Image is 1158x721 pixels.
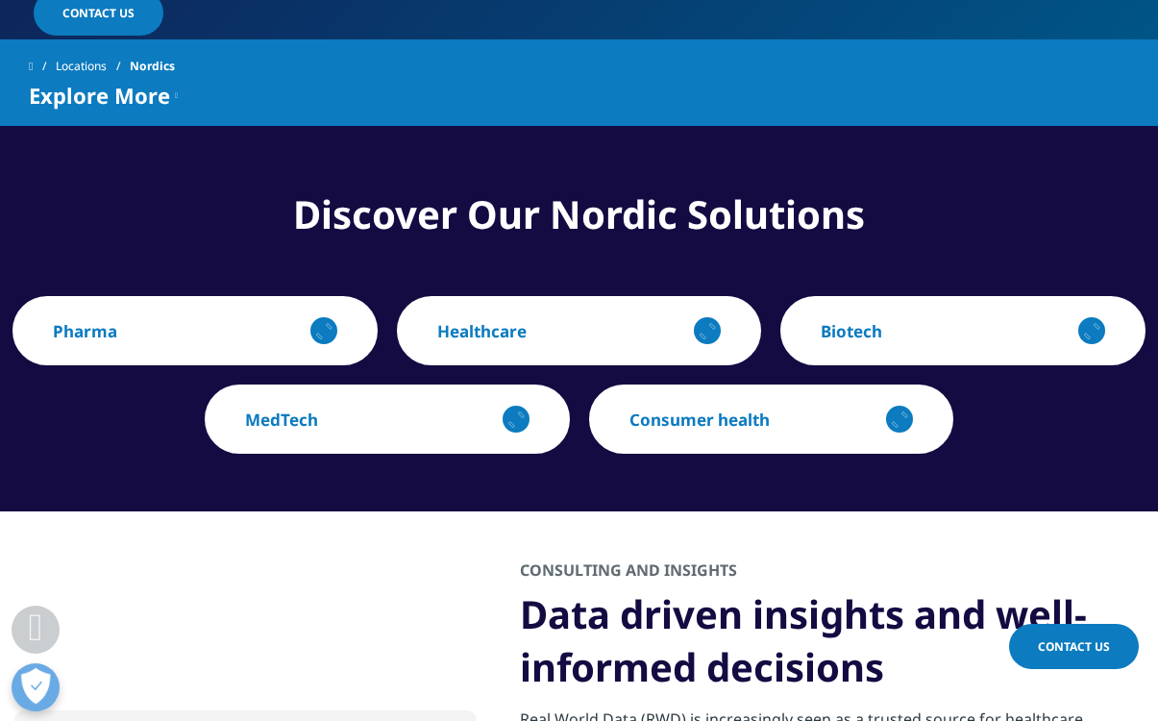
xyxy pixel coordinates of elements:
button: Biotech [780,296,1146,365]
p: Pharma [53,320,117,342]
p: MedTech [245,409,318,431]
button: Healthcare [397,296,762,365]
a: Locations [56,49,130,84]
h2: Consulting and insights [520,559,737,587]
p: Consumer health [629,409,770,431]
h3: Discover Our Nordic Solutions [12,187,1146,267]
button: Pharma [12,296,378,365]
span: Contact Us [62,5,135,21]
span: Nordics [130,49,175,84]
button: Consumer health [589,385,954,454]
a: Contact Us [1009,624,1139,669]
p: Healthcare [437,320,527,342]
p: Biotech [821,320,882,342]
h3: Data driven insights and well-informed decisions [520,587,1144,708]
span: Explore More [29,84,170,107]
button: MedTech [205,385,570,454]
button: Öppna preferenser [12,663,60,711]
span: Contact Us [1038,638,1110,655]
